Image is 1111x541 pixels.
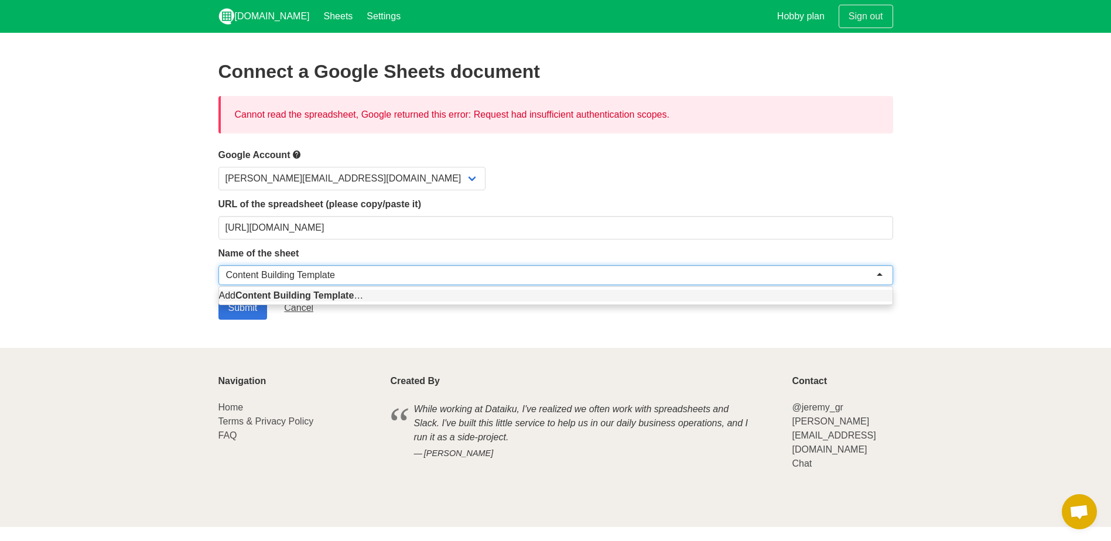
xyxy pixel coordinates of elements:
label: Name of the sheet [218,246,893,261]
p: Contact [792,376,893,386]
a: Terms & Privacy Policy [218,416,314,426]
label: Google Account [218,148,893,162]
strong: Content Building Template [235,290,354,300]
blockquote: While working at Dataiku, I've realized we often work with spreadsheets and Slack. I've built thi... [391,400,778,462]
a: Chat [792,458,812,468]
p: Navigation [218,376,377,386]
div: Open chat [1062,494,1097,529]
input: Submit [218,296,268,320]
div: Cannot read the spreadsheet, Google returned this error: Request had insufficient authentication ... [218,96,893,133]
img: logo_v2_white.png [218,8,235,25]
label: URL of the spreadsheet (please copy/paste it) [218,197,893,211]
a: FAQ [218,430,237,440]
h2: Connect a Google Sheets document [218,61,893,82]
p: Created By [391,376,778,386]
div: Add … [219,290,893,302]
a: Home [218,402,244,412]
a: [PERSON_NAME][EMAIL_ADDRESS][DOMAIN_NAME] [792,416,876,454]
a: Sign out [839,5,893,28]
input: Should start with https://docs.google.com/spreadsheets/d/ [218,216,893,239]
a: Cancel [274,296,323,320]
a: @jeremy_gr [792,402,843,412]
cite: [PERSON_NAME] [414,447,755,460]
